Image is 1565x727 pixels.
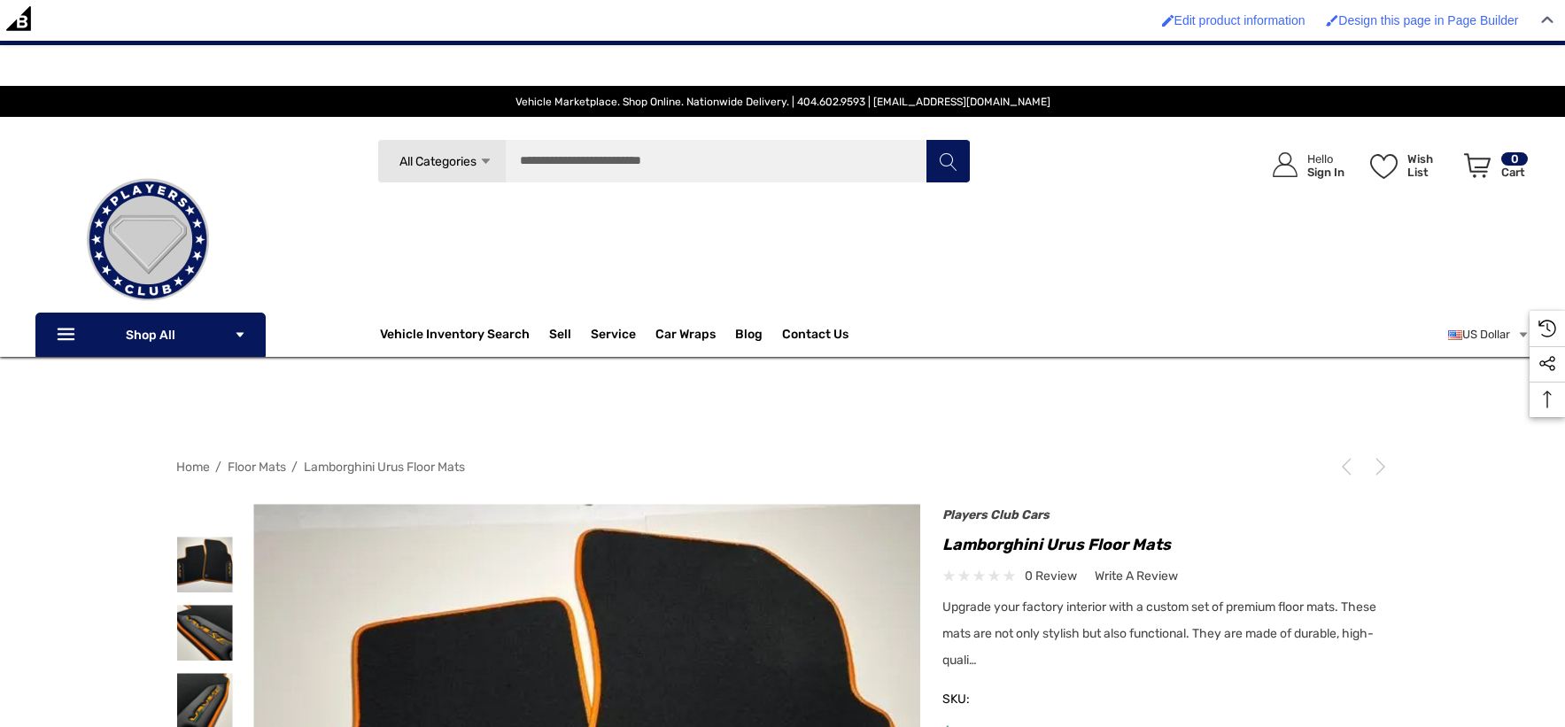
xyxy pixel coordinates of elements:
[942,530,1390,559] h1: Lamborghini Urus Floor Mats
[782,327,848,346] a: Contact Us
[1365,458,1390,476] a: Next
[1541,16,1553,24] img: Close Admin Bar
[377,139,506,183] a: All Categories Icon Arrow Down Icon Arrow Up
[591,327,636,346] a: Service
[1448,317,1530,352] a: USD
[1538,320,1556,337] svg: Recently Viewed
[1317,4,1527,36] a: Enabled brush for page builder edit. Design this page in Page Builder
[1370,154,1398,179] svg: Wish List
[399,154,476,169] span: All Categories
[655,317,735,352] a: Car Wraps
[1025,565,1077,587] span: 0 review
[479,155,492,168] svg: Icon Arrow Down
[59,151,236,329] img: Players Club | Cars For Sale
[1501,166,1528,179] p: Cart
[1307,152,1344,166] p: Hello
[735,327,763,346] a: Blog
[228,460,286,475] a: Floor Mats
[176,460,210,475] a: Home
[55,325,81,345] svg: Icon Line
[1362,135,1456,196] a: Wish List Wish List
[1407,152,1454,179] p: Wish List
[1530,391,1565,408] svg: Top
[942,507,1050,522] a: Players Club Cars
[1153,4,1314,36] a: Enabled brush for product edit Edit product information
[1162,14,1174,27] img: Enabled brush for product edit
[35,313,266,357] p: Shop All
[549,317,591,352] a: Sell
[926,139,970,183] button: Search
[1095,565,1178,587] a: Write a Review
[1338,13,1518,27] span: Design this page in Page Builder
[1273,152,1298,177] svg: Icon User Account
[1252,135,1353,196] a: Sign in
[1326,14,1338,27] img: Enabled brush for page builder edit.
[177,605,233,661] img: Lamborghini Urus Floor Mats For Sale
[1456,135,1530,204] a: Cart with 0 items
[176,452,1390,483] nav: Breadcrumb
[515,96,1050,108] span: Vehicle Marketplace. Shop Online. Nationwide Delivery. | 404.602.9593 | [EMAIL_ADDRESS][DOMAIN_NAME]
[177,537,233,592] img: Lamborghini Urus Floor Mats For Sale
[1501,152,1528,166] p: 0
[549,327,571,346] span: Sell
[942,687,1031,712] span: SKU:
[1095,568,1178,584] span: Write a Review
[234,329,246,341] svg: Icon Arrow Down
[1307,166,1344,179] p: Sign In
[942,599,1376,668] span: Upgrade your factory interior with a custom set of premium floor mats. These mats are not only st...
[1538,355,1556,373] svg: Social Media
[655,327,716,346] span: Car Wraps
[380,327,530,346] a: Vehicle Inventory Search
[1174,13,1305,27] span: Edit product information
[1337,458,1362,476] a: Previous
[1464,153,1491,178] svg: Review Your Cart
[304,460,465,475] a: Lamborghini Urus Floor Mats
